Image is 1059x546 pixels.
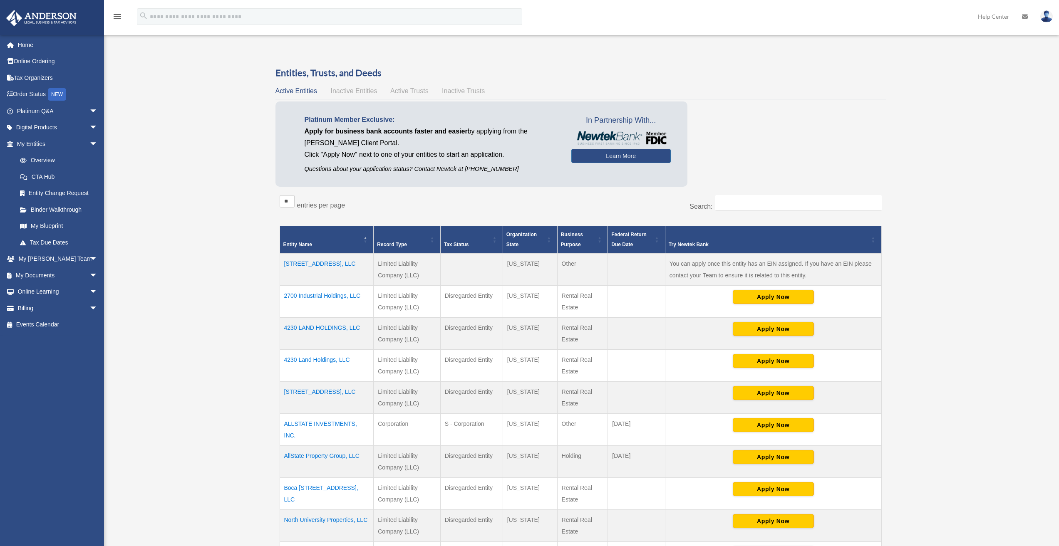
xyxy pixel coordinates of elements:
span: In Partnership With... [571,114,671,127]
span: Federal Return Due Date [611,232,647,247]
th: Record Type: Activate to sort [374,226,441,253]
td: North University Properties, LLC [280,509,374,541]
td: Other [557,413,608,445]
td: You can apply once this entity has an EIN assigned. If you have an EIN please contact your Team t... [665,253,881,286]
h3: Entities, Trusts, and Deeds [275,67,886,79]
span: arrow_drop_down [89,103,106,120]
td: S - Corporation [440,413,503,445]
p: Click "Apply Now" next to one of your entities to start an application. [305,149,559,161]
td: [DATE] [608,413,665,445]
td: Disregarded Entity [440,285,503,317]
a: My Documentsarrow_drop_down [6,267,110,284]
td: Limited Liability Company (LLC) [374,477,441,509]
td: AllState Property Group, LLC [280,445,374,477]
label: entries per page [297,202,345,209]
span: Organization State [506,232,537,247]
span: arrow_drop_down [89,267,106,284]
td: [US_STATE] [503,413,557,445]
td: [STREET_ADDRESS], LLC [280,253,374,286]
i: search [139,11,148,20]
span: arrow_drop_down [89,300,106,317]
td: [US_STATE] [503,509,557,541]
span: arrow_drop_down [89,251,106,268]
td: Disregarded Entity [440,509,503,541]
span: Inactive Trusts [442,87,485,94]
th: Tax Status: Activate to sort [440,226,503,253]
td: [DATE] [608,445,665,477]
a: CTA Hub [12,168,106,185]
td: Limited Liability Company (LLC) [374,285,441,317]
img: User Pic [1040,10,1053,22]
a: Events Calendar [6,316,110,333]
a: Online Ordering [6,53,110,70]
td: Rental Real Estate [557,285,608,317]
td: Rental Real Estate [557,349,608,381]
td: [US_STATE] [503,445,557,477]
span: Business Purpose [561,232,583,247]
a: Tax Organizers [6,69,110,86]
p: Platinum Member Exclusive: [305,114,559,126]
img: NewtekBankLogoSM.png [575,131,667,145]
td: 2700 Industrial Holdings, LLC [280,285,374,317]
td: Boca [STREET_ADDRESS], LLC [280,477,374,509]
td: Disregarded Entity [440,381,503,413]
button: Apply Now [733,514,814,528]
span: arrow_drop_down [89,136,106,153]
td: [US_STATE] [503,285,557,317]
div: Try Newtek Bank [669,240,869,250]
a: menu [112,15,122,22]
a: My Entitiesarrow_drop_down [6,136,106,152]
button: Apply Now [733,290,814,304]
span: arrow_drop_down [89,284,106,301]
span: arrow_drop_down [89,119,106,136]
a: Home [6,37,110,53]
button: Apply Now [733,386,814,400]
th: Federal Return Due Date: Activate to sort [608,226,665,253]
td: Rental Real Estate [557,509,608,541]
td: Limited Liability Company (LLC) [374,381,441,413]
td: Holding [557,445,608,477]
td: [US_STATE] [503,317,557,349]
span: Apply for business bank accounts faster and easier [305,128,468,135]
a: Overview [12,152,102,169]
a: Billingarrow_drop_down [6,300,110,316]
label: Search: [689,203,712,210]
a: Online Learningarrow_drop_down [6,284,110,300]
th: Organization State: Activate to sort [503,226,557,253]
th: Business Purpose: Activate to sort [557,226,608,253]
a: Platinum Q&Aarrow_drop_down [6,103,110,119]
span: Entity Name [283,242,312,247]
a: Entity Change Request [12,185,106,202]
td: [US_STATE] [503,349,557,381]
span: Tax Status [444,242,469,247]
span: Active Trusts [390,87,429,94]
td: Disregarded Entity [440,477,503,509]
td: Limited Liability Company (LLC) [374,253,441,286]
a: Order StatusNEW [6,86,110,103]
a: Tax Due Dates [12,234,106,251]
a: Learn More [571,149,671,163]
td: [STREET_ADDRESS], LLC [280,381,374,413]
i: menu [112,12,122,22]
td: Disregarded Entity [440,317,503,349]
img: Anderson Advisors Platinum Portal [4,10,79,26]
span: Record Type [377,242,407,247]
span: Inactive Entities [330,87,377,94]
td: Limited Liability Company (LLC) [374,509,441,541]
td: Other [557,253,608,286]
th: Entity Name: Activate to invert sorting [280,226,374,253]
button: Apply Now [733,482,814,496]
p: Questions about your application status? Contact Newtek at [PHONE_NUMBER] [305,164,559,174]
button: Apply Now [733,322,814,336]
td: Rental Real Estate [557,381,608,413]
div: NEW [48,88,66,101]
a: Digital Productsarrow_drop_down [6,119,110,136]
td: [US_STATE] [503,253,557,286]
td: ALLSTATE INVESTMENTS, INC. [280,413,374,445]
a: My [PERSON_NAME] Teamarrow_drop_down [6,251,110,267]
a: My Blueprint [12,218,106,235]
td: [US_STATE] [503,381,557,413]
td: Rental Real Estate [557,317,608,349]
td: Rental Real Estate [557,477,608,509]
